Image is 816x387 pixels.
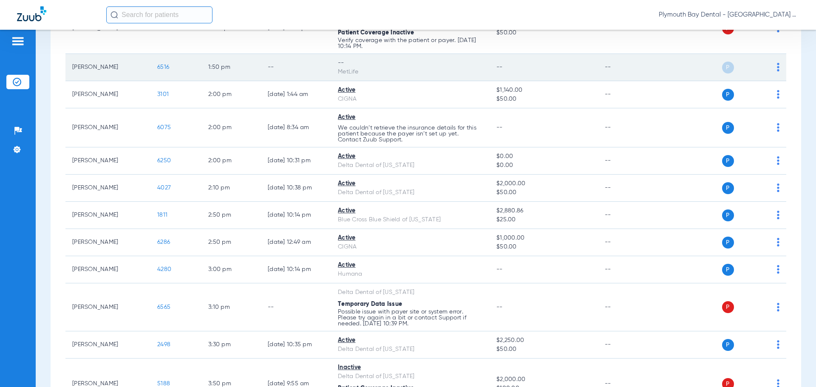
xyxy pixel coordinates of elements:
span: $50.00 [496,28,591,37]
td: 2:50 PM [201,229,261,256]
td: 3:00 PM [201,256,261,283]
div: Delta Dental of [US_STATE] [338,288,483,297]
td: -- [598,229,655,256]
div: MetLife [338,68,483,76]
img: group-dot-blue.svg [777,211,779,219]
td: 2:50 PM [201,202,261,229]
td: [PERSON_NAME] [65,147,150,175]
div: Blue Cross Blue Shield of [US_STATE] [338,215,483,224]
td: 3:30 PM [201,331,261,359]
td: [PERSON_NAME] [65,283,150,331]
span: $2,250.00 [496,336,591,345]
span: P [722,182,734,194]
td: [PERSON_NAME] [65,81,150,108]
td: -- [598,283,655,331]
span: P [722,237,734,249]
img: group-dot-blue.svg [777,340,779,349]
div: Active [338,179,483,188]
div: Delta Dental of [US_STATE] [338,188,483,197]
td: -- [261,283,331,331]
td: -- [598,202,655,229]
td: [PERSON_NAME] [65,108,150,147]
td: [PERSON_NAME] [65,54,150,81]
td: [PERSON_NAME] [65,175,150,202]
img: group-dot-blue.svg [777,123,779,132]
img: group-dot-blue.svg [777,90,779,99]
td: 2:00 PM [201,147,261,175]
span: P [722,339,734,351]
td: -- [598,175,655,202]
td: 2:10 PM [201,175,261,202]
span: $2,000.00 [496,375,591,384]
span: 2498 [157,342,170,347]
img: group-dot-blue.svg [777,303,779,311]
td: [DATE] 10:35 PM [261,331,331,359]
td: -- [598,108,655,147]
td: -- [598,256,655,283]
span: P [722,209,734,221]
img: Zuub Logo [17,6,46,21]
span: $0.00 [496,161,591,170]
input: Search for patients [106,6,212,23]
td: [DATE] 10:38 PM [261,175,331,202]
td: [PERSON_NAME] [65,331,150,359]
span: 1811 [157,212,167,218]
div: Active [338,234,483,243]
span: -- [496,304,503,310]
td: [PERSON_NAME] [65,202,150,229]
img: group-dot-blue.svg [777,156,779,165]
span: $1,140.00 [496,86,591,95]
span: $0.00 [496,152,591,161]
span: $25.00 [496,215,591,224]
div: Delta Dental of [US_STATE] [338,345,483,354]
span: $1,000.00 [496,234,591,243]
span: P [722,264,734,276]
td: [DATE] 1:44 AM [261,81,331,108]
td: -- [598,81,655,108]
div: Delta Dental of [US_STATE] [338,161,483,170]
span: $2,000.00 [496,179,591,188]
span: $2,880.86 [496,206,591,215]
span: -- [496,266,503,272]
span: 6075 [157,124,171,130]
div: Active [338,86,483,95]
span: 5188 [157,381,170,387]
td: -- [261,54,331,81]
span: 3101 [157,91,169,97]
span: 4280 [157,266,171,272]
span: $50.00 [496,243,591,251]
div: Active [338,261,483,270]
td: 2:00 PM [201,108,261,147]
p: We couldn’t retrieve the insurance details for this patient because the payer isn’t set up yet. C... [338,125,483,143]
span: 4027 [157,185,171,191]
td: [DATE] 10:31 PM [261,147,331,175]
span: 6516 [157,64,169,70]
span: Patient Coverage Inactive [338,30,414,36]
p: Possible issue with payer site or system error. Please try again in a bit or contact Support if n... [338,309,483,327]
div: Humana [338,270,483,279]
span: 6250 [157,158,171,164]
td: 2:00 PM [201,81,261,108]
span: P [722,122,734,134]
div: Delta Dental of [US_STATE] [338,372,483,381]
iframe: Chat Widget [773,346,816,387]
span: -- [496,124,503,130]
td: -- [598,54,655,81]
td: -- [598,331,655,359]
img: Search Icon [110,11,118,19]
div: Inactive [338,363,483,372]
img: group-dot-blue.svg [777,265,779,274]
span: 6565 [157,304,170,310]
div: CIGNA [338,95,483,104]
img: hamburger-icon [11,36,25,46]
span: P [722,89,734,101]
span: Plymouth Bay Dental - [GEOGRAPHIC_DATA] Dental [659,11,799,19]
div: CIGNA [338,243,483,251]
img: group-dot-blue.svg [777,184,779,192]
img: group-dot-blue.svg [777,63,779,71]
td: 3:10 PM [201,283,261,331]
span: $50.00 [496,95,591,104]
p: Verify coverage with the patient or payer. [DATE] 10:14 PM. [338,37,483,49]
span: $50.00 [496,188,591,197]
